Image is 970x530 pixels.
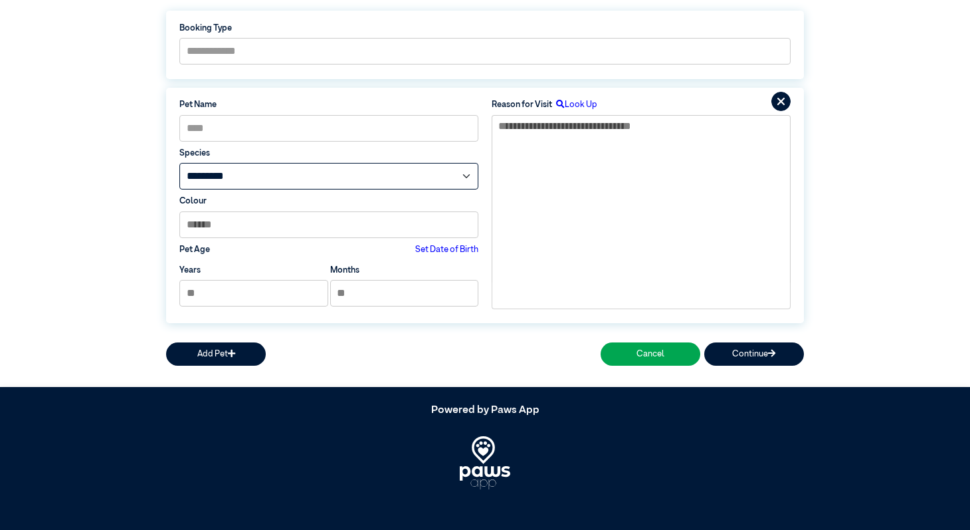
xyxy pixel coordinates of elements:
[415,243,478,256] label: Set Date of Birth
[166,342,266,366] button: Add Pet
[179,264,201,277] label: Years
[492,98,552,111] label: Reason for Visit
[166,404,804,417] h5: Powered by Paws App
[179,147,478,160] label: Species
[179,98,478,111] label: Pet Name
[552,98,597,111] label: Look Up
[704,342,804,366] button: Continue
[460,436,511,489] img: PawsApp
[330,264,359,277] label: Months
[179,195,478,207] label: Colour
[179,22,791,35] label: Booking Type
[601,342,700,366] button: Cancel
[179,243,210,256] label: Pet Age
